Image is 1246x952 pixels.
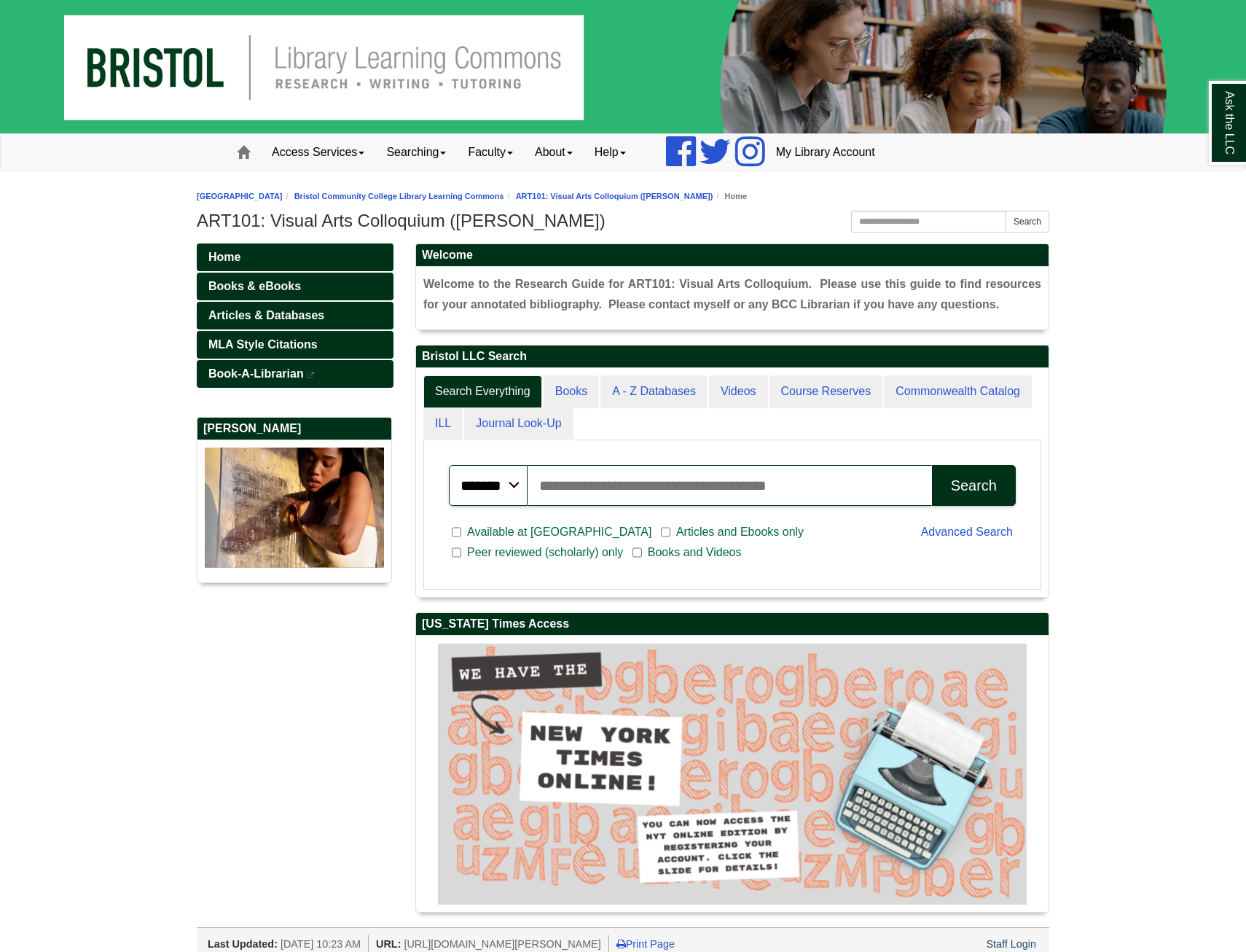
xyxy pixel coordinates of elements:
i: Print Page [616,939,626,949]
a: Books & eBooks [197,273,393,300]
button: Search [1006,211,1049,233]
a: Access Services [261,134,375,171]
a: Videos [709,375,768,408]
span: [DATE] 10:23 AM [281,938,361,950]
span: Books & eBooks [208,280,301,292]
input: Available at [GEOGRAPHIC_DATA] [452,526,461,539]
div: slideshow [438,643,1027,905]
span: Book-A-Librarian [208,367,304,380]
a: Searching [375,134,457,171]
h2: [PERSON_NAME] [197,418,391,440]
span: Articles and Ebooks only [670,523,810,541]
a: My Library Account [765,134,886,171]
a: Bristol Community College Library Learning Commons [294,192,504,200]
a: Books [544,375,599,408]
a: Book-A-Librarian [197,360,393,388]
div: Search [951,477,997,494]
span: Welcome to the Research Guide for ART101: Visual Arts Colloquium. Please use this guide to find r... [423,278,1041,311]
a: Advanced Search [921,526,1013,538]
span: MLA Style Citations [208,338,318,351]
a: Course Reserves [769,375,883,408]
span: Last Updated: [208,938,278,950]
a: [GEOGRAPHIC_DATA] [197,192,283,200]
a: ART101: Visual Arts Colloquium ([PERSON_NAME]) [516,192,713,200]
a: Home [197,243,393,271]
h1: ART101: Visual Arts Colloquium ([PERSON_NAME]) [197,211,1049,231]
a: Print Page [616,938,675,950]
h2: Welcome [416,244,1049,267]
a: ILL [423,407,463,440]
span: Books and Videos [642,544,748,561]
span: Peer reviewed (scholarly) only [461,544,629,561]
nav: breadcrumb [197,190,1049,203]
span: Home [208,251,240,263]
a: About [524,134,584,171]
a: Help [584,134,637,171]
span: Available at [GEOGRAPHIC_DATA] [461,523,657,541]
li: Home [713,190,747,203]
a: A - Z Databases [600,375,708,408]
a: MLA Style Citations [197,331,393,359]
a: Search Everything [423,375,542,408]
a: Staff Login [986,938,1036,950]
a: Faculty [457,134,524,171]
input: Peer reviewed (scholarly) only [452,546,461,559]
div: Guide Pages [197,243,393,597]
span: URL: [376,938,401,950]
input: Articles and Ebooks only [661,526,670,539]
button: Search [932,465,1016,506]
a: Journal Look-Up [464,407,573,440]
h2: [US_STATE] Times Access [416,613,1049,636]
a: Commonwealth Catalog [884,375,1032,408]
h2: Bristol LLC Search [416,346,1049,368]
span: Articles & Databases [208,309,324,321]
span: [URL][DOMAIN_NAME][PERSON_NAME] [404,938,600,950]
i: This link opens in a new window [307,372,316,378]
a: Articles & Databases [197,302,393,329]
input: Books and Videos [632,546,642,559]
